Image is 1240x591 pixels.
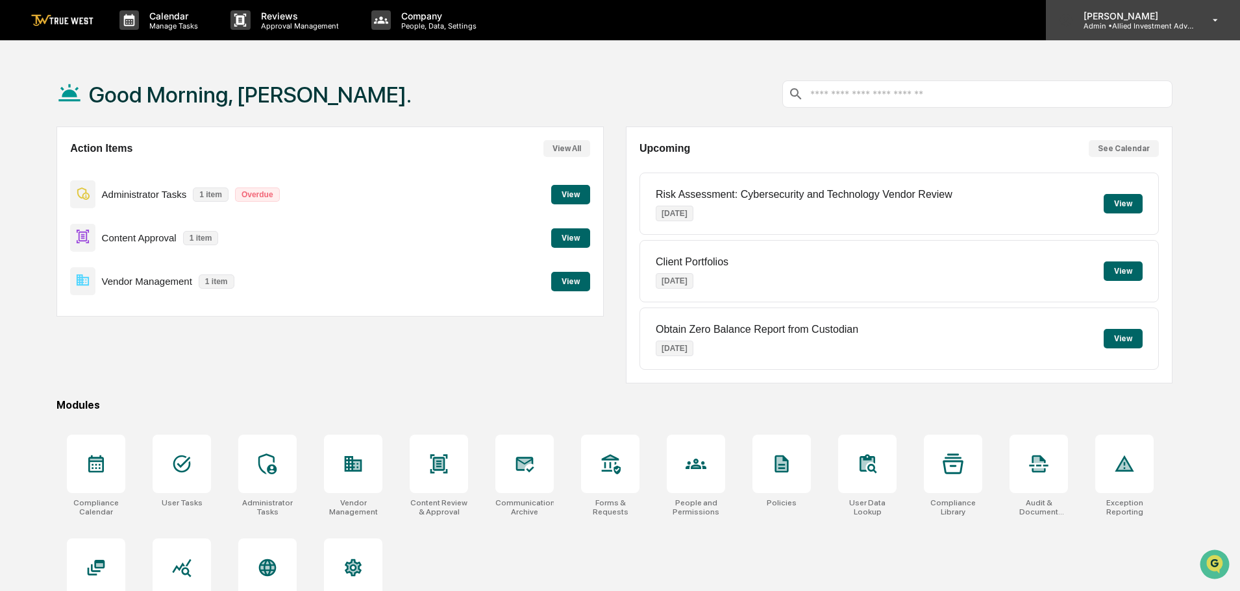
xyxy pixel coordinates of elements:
[31,14,93,27] img: logo
[107,265,161,278] span: Attestations
[551,185,590,204] button: View
[1198,548,1234,583] iframe: Open customer support
[551,228,590,248] button: View
[251,10,345,21] p: Reviews
[199,274,234,289] p: 1 item
[656,206,693,221] p: [DATE]
[238,498,297,516] div: Administrator Tasks
[102,189,187,200] p: Administrator Tasks
[94,267,105,277] div: 🗄️
[89,260,166,283] a: 🗄️Attestations
[1073,21,1194,30] p: Admin • Allied Investment Advisors
[324,498,382,516] div: Vendor Management
[924,498,982,516] div: Compliance Library
[129,322,157,332] span: Pylon
[13,99,36,123] img: 1746055101610-c473b297-6a78-478c-a979-82029cc54cd1
[8,285,87,308] a: 🔎Data Lookup
[102,276,192,287] p: Vendor Management
[13,291,23,302] div: 🔎
[656,273,693,289] p: [DATE]
[543,140,590,157] button: View All
[56,399,1172,411] div: Modules
[551,231,590,243] a: View
[13,27,236,48] p: How can we help?
[581,498,639,516] div: Forms & Requests
[13,164,34,185] img: Tammy Steffen
[251,21,345,30] p: Approval Management
[656,324,858,335] p: Obtain Zero Balance Report from Custodian
[58,99,213,112] div: Start new chat
[551,274,590,287] a: View
[1095,498,1154,516] div: Exception Reporting
[495,498,554,516] div: Communications Archive
[115,211,142,222] span: [DATE]
[92,321,157,332] a: Powered byPylon
[201,141,236,157] button: See all
[410,498,468,516] div: Content Review & Approval
[67,498,125,516] div: Compliance Calendar
[1089,140,1159,157] button: See Calendar
[13,199,34,220] img: Tammy Steffen
[551,187,590,200] a: View
[40,211,105,222] span: [PERSON_NAME]
[139,21,205,30] p: Manage Tasks
[391,21,483,30] p: People, Data, Settings
[139,10,205,21] p: Calendar
[26,265,84,278] span: Preclearance
[115,176,142,187] span: [DATE]
[1104,194,1143,213] button: View
[193,187,229,202] p: 1 item
[221,103,236,119] button: Start new chat
[1104,329,1143,348] button: View
[108,176,112,187] span: •
[183,231,219,245] p: 1 item
[26,290,82,303] span: Data Lookup
[656,189,952,200] p: Risk Assessment: Cybersecurity and Technology Vendor Review
[1104,261,1143,281] button: View
[767,498,797,507] div: Policies
[40,176,105,187] span: [PERSON_NAME]
[667,498,725,516] div: People and Permissions
[70,143,132,154] h2: Action Items
[838,498,897,516] div: User Data Lookup
[656,256,728,268] p: Client Portfolios
[1073,10,1194,21] p: [PERSON_NAME]
[391,10,483,21] p: Company
[27,99,51,123] img: 8933085812038_c878075ebb4cc5468115_72.jpg
[235,187,280,202] p: Overdue
[58,112,179,123] div: We're available if you need us!
[162,498,203,507] div: User Tasks
[13,144,87,154] div: Past conversations
[108,211,112,222] span: •
[13,267,23,277] div: 🖐️
[551,272,590,291] button: View
[1010,498,1068,516] div: Audit & Document Logs
[102,232,177,243] p: Content Approval
[656,341,693,356] p: [DATE]
[8,260,89,283] a: 🖐️Preclearance
[89,82,412,108] h1: Good Morning, [PERSON_NAME].
[639,143,690,154] h2: Upcoming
